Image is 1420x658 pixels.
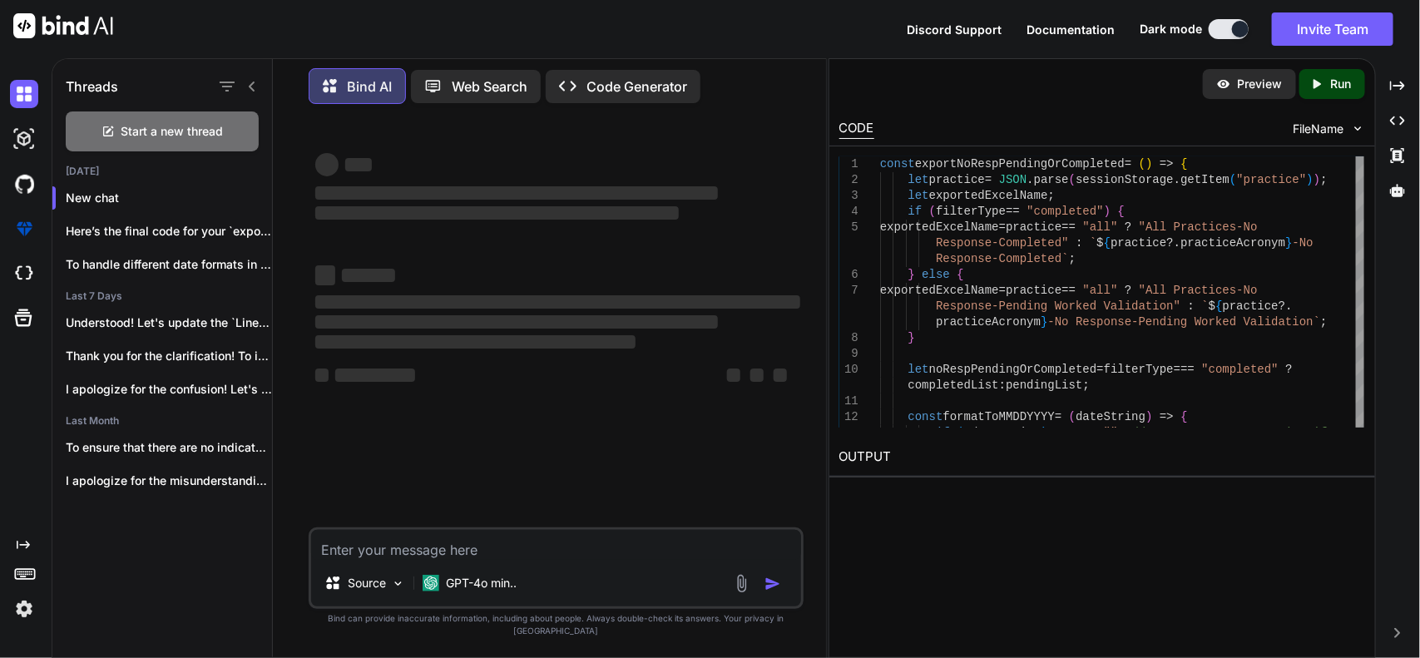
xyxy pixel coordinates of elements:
span: "" [1104,426,1118,439]
h2: [DATE] [52,165,272,178]
span: == [1006,205,1020,218]
img: icon [764,576,781,592]
span: Discord Support [907,22,1002,37]
span: ; [1117,426,1124,439]
button: Invite Team [1272,12,1393,46]
div: 8 [839,330,858,346]
span: } [908,268,914,281]
p: I apologize for the confusion! Let's ensure... [66,381,272,398]
img: darkChat [10,80,38,108]
span: ‌ [315,265,335,285]
button: Discord Support [907,21,1002,38]
span: : [1187,299,1194,313]
p: To ensure that there are no indicators... [66,439,272,456]
span: ; [1047,189,1054,202]
span: const [908,410,943,423]
img: settings [10,595,38,623]
span: == [1061,220,1076,234]
img: Pick Models [391,576,405,591]
span: completedList [908,378,998,392]
span: sessionStorage [1076,173,1174,186]
span: "All Practices-No [1139,284,1258,297]
p: Here’s the final code for your `exportNo... [66,223,272,240]
span: ‌ [750,369,764,382]
span: practice [1111,236,1166,250]
span: ‌ [315,206,679,220]
span: parse [1034,173,1069,186]
span: } [1285,236,1292,250]
h2: OUTPUT [829,438,1375,477]
span: getItem [1180,173,1230,186]
h2: Last 7 Days [52,289,272,303]
p: Bind AI [347,77,392,96]
span: ` [1090,236,1096,250]
span: => [1160,157,1174,171]
span: JSON [999,173,1027,186]
span: pendingList [1006,378,1082,392]
img: chevron down [1351,121,1365,136]
span: "All Practices-No [1139,220,1258,234]
span: formatToMMDDYYYY [943,410,1054,423]
span: filterType [1104,363,1174,376]
span: Start a new thread [121,123,224,140]
div: CODE [839,119,874,139]
span: "all" [1082,284,1117,297]
span: return [1055,426,1096,439]
img: cloudideIcon [10,260,38,288]
span: // Return an empty string if [1131,426,1327,439]
span: if [936,426,950,439]
h1: Threads [66,77,118,96]
span: Documentation [1027,22,1115,37]
span: exportedExcelName [929,189,1048,202]
p: Understood! Let's update the `LineCharts` component to... [66,314,272,331]
div: 6 [839,267,858,283]
span: . [1027,173,1033,186]
span: const [880,157,915,171]
span: ? [1125,220,1131,234]
img: darkAi-studio [10,125,38,153]
p: I apologize for the misunderstanding! Let's integrate... [66,472,272,489]
span: { [1180,410,1187,423]
span: ( [1139,157,1145,171]
span: practice [1006,220,1061,234]
div: 9 [839,346,858,362]
span: Dark mode [1140,21,1202,37]
span: } [1041,315,1047,329]
span: "all" [1082,220,1117,234]
span: } [908,331,914,344]
img: attachment [732,574,751,593]
span: ‌ [315,315,718,329]
span: = [999,220,1006,234]
span: ? [1125,284,1131,297]
span: practiceAcronym [1180,236,1285,250]
p: Thank you for the clarification! To implement... [66,348,272,364]
span: { [1104,236,1111,250]
span: ) [1041,426,1047,439]
span: else [922,268,950,281]
p: Code Generator [586,77,687,96]
span: { [957,268,963,281]
img: GPT-4o mini [423,575,439,591]
span: : [1076,236,1082,250]
span: exportedExcelName [880,220,999,234]
p: Source [348,575,386,591]
div: 3 [839,188,858,204]
span: ; [1320,173,1327,186]
span: ?. [1166,236,1180,250]
div: 5 [839,220,858,235]
h2: Last Month [52,414,272,428]
p: Preview [1238,76,1283,92]
span: let [908,189,928,202]
span: ( [1069,173,1076,186]
div: 13 [839,425,858,441]
div: 7 [839,283,858,299]
span: ‌ [342,269,395,282]
p: Run [1331,76,1352,92]
span: => [1160,410,1174,423]
span: "practice" [1236,173,1306,186]
span: === [1174,363,1195,376]
span: practice [929,173,985,186]
span: = [985,173,992,186]
span: ? [1285,363,1292,376]
span: ?. [1279,299,1293,313]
